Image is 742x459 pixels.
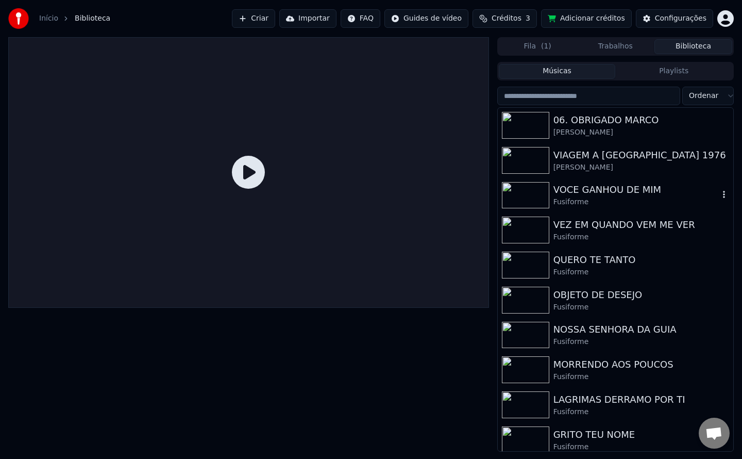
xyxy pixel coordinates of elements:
[553,322,729,337] div: NOSSA SENHORA DA GUIA
[615,64,732,79] button: Playlists
[553,197,719,207] div: Fusiforme
[279,9,336,28] button: Importar
[553,392,729,407] div: LAGRIMAS DERRAMO POR TI
[553,232,729,242] div: Fusiforme
[553,148,729,162] div: VIAGEM A [GEOGRAPHIC_DATA] 1976
[526,13,530,24] span: 3
[699,418,730,449] div: Open chat
[553,357,729,372] div: MORRENDO AOS POUCOS
[654,39,732,54] button: Biblioteca
[499,64,616,79] button: Músicas
[553,407,729,417] div: Fusiforme
[553,162,729,173] div: [PERSON_NAME]
[39,13,110,24] nav: breadcrumb
[553,267,729,277] div: Fusiforme
[553,442,729,452] div: Fusiforme
[553,253,729,267] div: QUERO TE TANTO
[553,428,729,442] div: GRITO TEU NOME
[341,9,380,28] button: FAQ
[636,9,713,28] button: Configurações
[553,288,729,302] div: OBJETO DE DESEJO
[553,127,729,138] div: [PERSON_NAME]
[655,13,706,24] div: Configurações
[553,302,729,313] div: Fusiforme
[492,13,521,24] span: Créditos
[553,218,729,232] div: VEZ EM QUANDO VEM ME VER
[553,113,729,127] div: 06. OBRIGADO MARCO
[8,8,29,29] img: youka
[499,39,577,54] button: Fila
[553,337,729,347] div: Fusiforme
[541,9,632,28] button: Adicionar créditos
[689,91,718,101] span: Ordenar
[384,9,468,28] button: Guides de vídeo
[541,41,551,52] span: ( 1 )
[39,13,58,24] a: Início
[553,372,729,382] div: Fusiforme
[75,13,110,24] span: Biblioteca
[232,9,275,28] button: Criar
[553,183,719,197] div: VOCE GANHOU DE MIM
[577,39,654,54] button: Trabalhos
[473,9,537,28] button: Créditos3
